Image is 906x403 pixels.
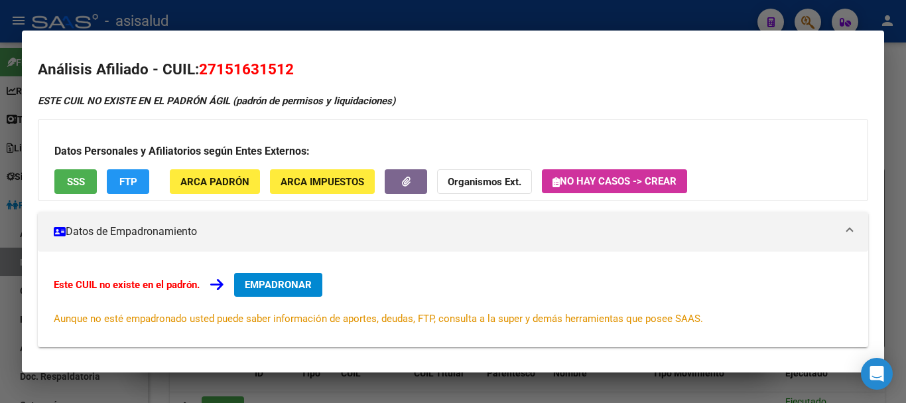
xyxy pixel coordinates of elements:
[38,95,395,107] strong: ESTE CUIL NO EXISTE EN EL PADRÓN ÁGIL (padrón de permisos y liquidaciones)
[119,176,137,188] span: FTP
[38,212,868,252] mat-expansion-panel-header: Datos de Empadronamiento
[54,143,852,159] h3: Datos Personales y Afiliatorios según Entes Externos:
[437,169,532,194] button: Organismos Ext.
[270,169,375,194] button: ARCA Impuestos
[67,176,85,188] span: SSS
[552,175,677,187] span: No hay casos -> Crear
[281,176,364,188] span: ARCA Impuestos
[54,279,200,291] strong: Este CUIL no existe en el padrón.
[199,60,294,78] span: 27151631512
[542,169,687,193] button: No hay casos -> Crear
[54,313,703,325] span: Aunque no esté empadronado usted puede saber información de aportes, deudas, FTP, consulta a la s...
[38,58,868,81] h2: Análisis Afiliado - CUIL:
[107,169,149,194] button: FTP
[861,358,893,390] div: Open Intercom Messenger
[38,252,868,347] div: Datos de Empadronamiento
[245,279,312,291] span: EMPADRONAR
[54,224,836,240] mat-panel-title: Datos de Empadronamiento
[54,169,97,194] button: SSS
[170,169,260,194] button: ARCA Padrón
[234,273,322,297] button: EMPADRONAR
[180,176,249,188] span: ARCA Padrón
[448,176,521,188] strong: Organismos Ext.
